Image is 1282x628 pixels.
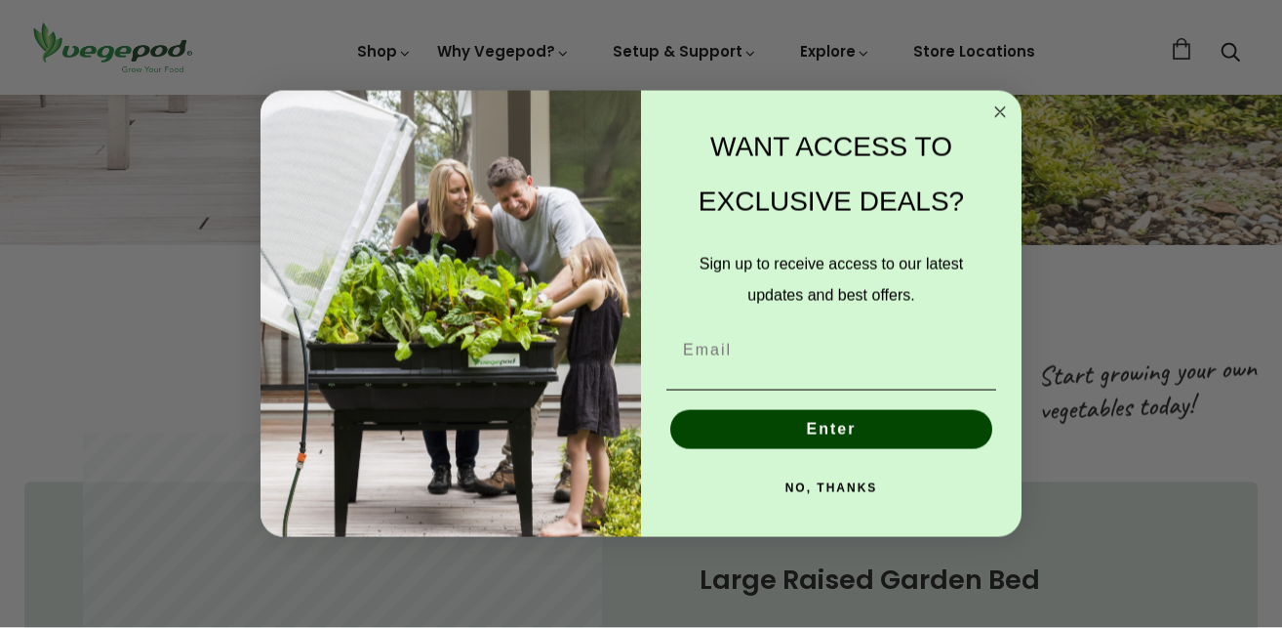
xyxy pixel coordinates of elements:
img: underline [666,390,996,391]
img: e9d03583-1bb1-490f-ad29-36751b3212ff.jpeg [260,91,641,537]
button: Enter [670,410,992,449]
span: Sign up to receive access to our latest updates and best offers. [700,256,963,304]
button: Close dialog [988,101,1012,124]
input: Email [666,331,996,370]
span: WANT ACCESS TO EXCLUSIVE DEALS? [699,132,964,217]
button: NO, THANKS [666,469,996,508]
